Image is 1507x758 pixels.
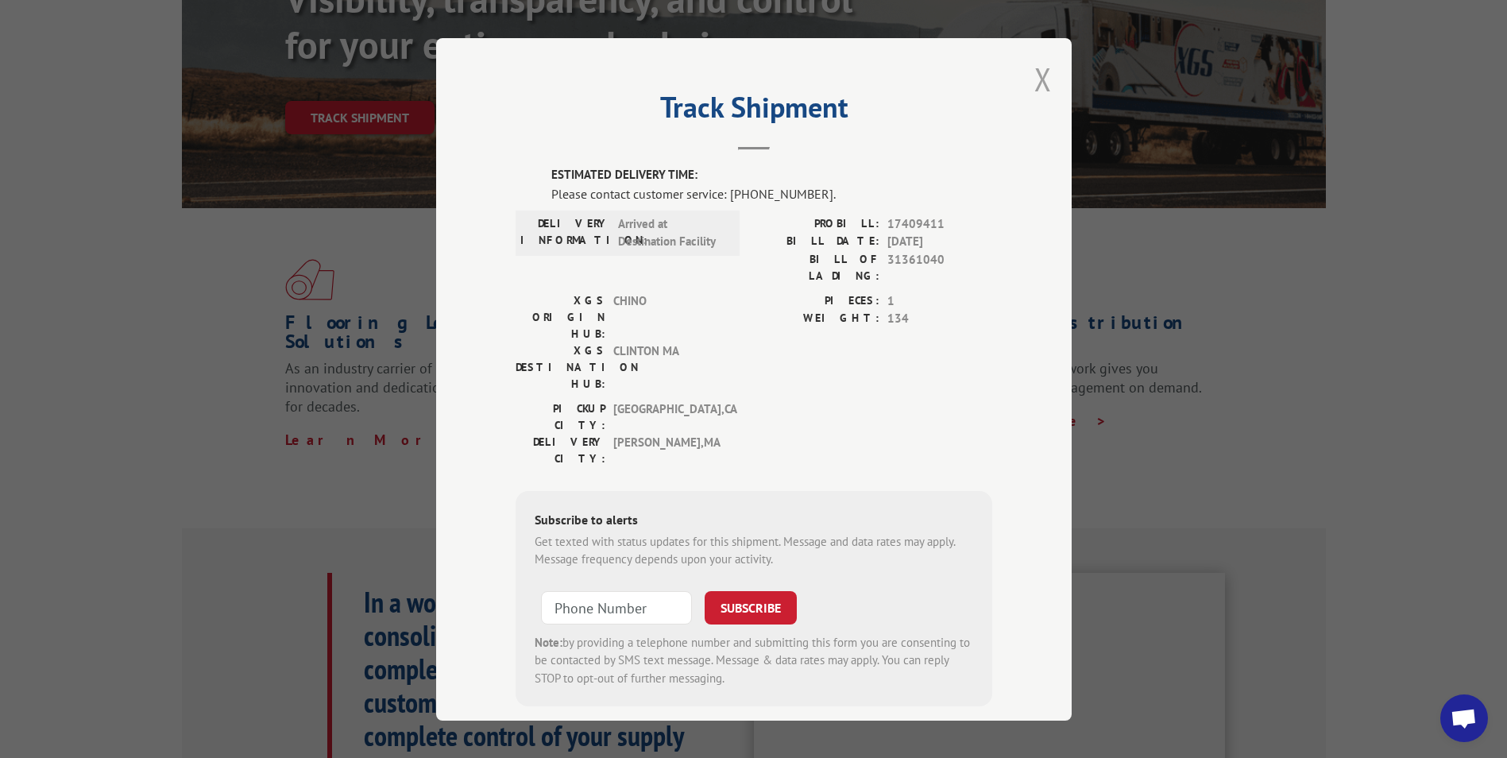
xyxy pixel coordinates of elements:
span: 31361040 [887,250,992,284]
label: DELIVERY CITY: [516,433,605,466]
span: 1 [887,292,992,310]
label: DELIVERY INFORMATION: [520,215,610,250]
a: Open chat [1440,694,1488,742]
input: Phone Number [541,590,692,624]
div: Subscribe to alerts [535,509,973,532]
button: Close modal [1034,58,1052,100]
label: XGS DESTINATION HUB: [516,342,605,392]
span: Arrived at Destination Facility [618,215,725,250]
span: CLINTON MA [613,342,721,392]
label: PIECES: [754,292,879,310]
span: [GEOGRAPHIC_DATA] , CA [613,400,721,433]
span: [PERSON_NAME] , MA [613,433,721,466]
label: PICKUP CITY: [516,400,605,433]
label: ESTIMATED DELIVERY TIME: [551,166,992,184]
strong: Note: [535,634,562,649]
div: by providing a telephone number and submitting this form you are consenting to be contacted by SM... [535,633,973,687]
span: 17409411 [887,215,992,233]
span: CHINO [613,292,721,342]
div: Please contact customer service: [PHONE_NUMBER]. [551,184,992,203]
label: PROBILL: [754,215,879,233]
span: [DATE] [887,233,992,251]
button: SUBSCRIBE [705,590,797,624]
label: XGS ORIGIN HUB: [516,292,605,342]
label: BILL OF LADING: [754,250,879,284]
label: WEIGHT: [754,310,879,328]
div: Get texted with status updates for this shipment. Message and data rates may apply. Message frequ... [535,532,973,568]
h2: Track Shipment [516,96,992,126]
label: BILL DATE: [754,233,879,251]
span: 134 [887,310,992,328]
